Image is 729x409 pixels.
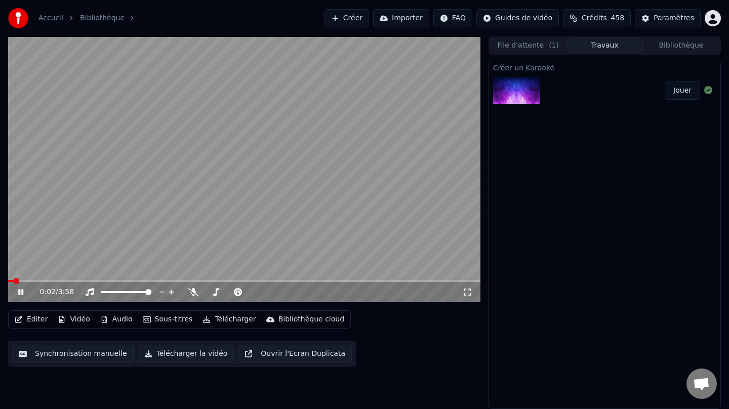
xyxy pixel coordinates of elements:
nav: breadcrumb [38,13,141,23]
button: Bibliothèque [643,38,719,53]
button: Sous-titres [139,312,197,326]
button: Télécharger [198,312,260,326]
span: 0:02 [40,287,56,297]
a: Bibliothèque [80,13,125,23]
img: youka [8,8,28,28]
button: Jouer [665,81,700,100]
a: Accueil [38,13,64,23]
button: Audio [96,312,137,326]
button: Paramètres [635,9,701,27]
button: Télécharger la vidéo [138,345,234,363]
button: Travaux [566,38,643,53]
a: Ouvrir le chat [686,369,717,399]
button: Crédits458 [563,9,631,27]
button: FAQ [433,9,472,27]
div: Bibliothèque cloud [278,314,344,324]
button: Importer [373,9,429,27]
button: Éditer [11,312,52,326]
span: Crédits [582,13,606,23]
span: ( 1 ) [549,40,559,51]
button: File d'attente [490,38,566,53]
button: Créer [325,9,369,27]
span: 3:58 [58,287,74,297]
div: Paramètres [654,13,694,23]
div: / [40,287,64,297]
span: 458 [611,13,624,23]
div: Créer un Karaoké [489,61,720,73]
button: Guides de vidéo [476,9,559,27]
button: Synchronisation manuelle [12,345,134,363]
button: Ouvrir l'Ecran Duplicata [238,345,352,363]
button: Vidéo [54,312,94,326]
